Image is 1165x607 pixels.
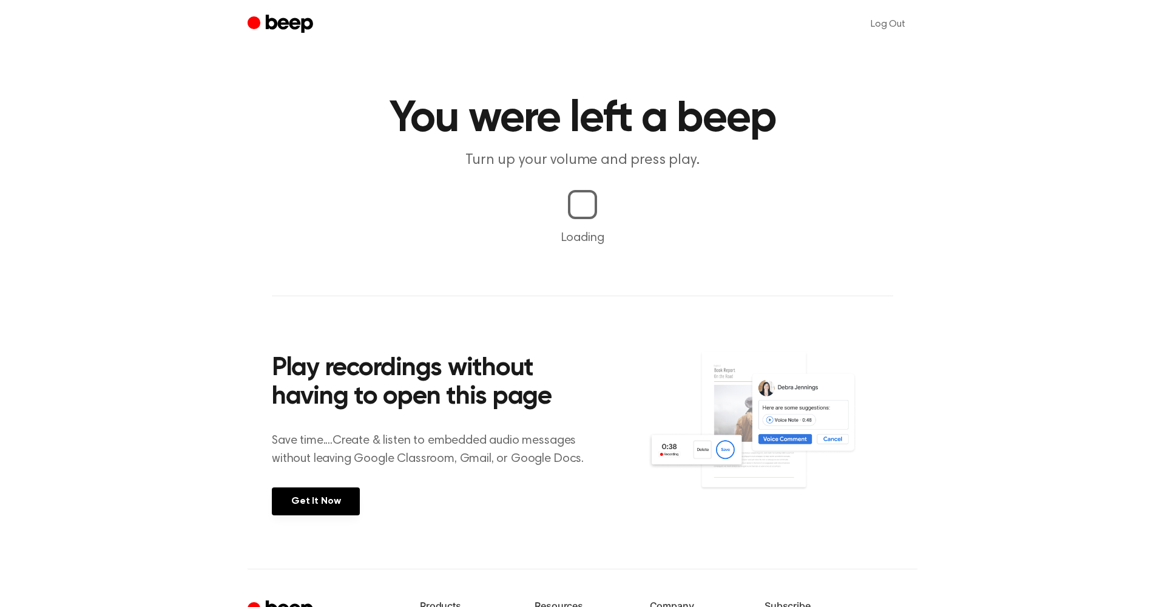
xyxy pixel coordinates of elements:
[272,97,893,141] h1: You were left a beep
[248,13,316,36] a: Beep
[859,10,917,39] a: Log Out
[272,354,599,412] h2: Play recordings without having to open this page
[272,432,599,468] p: Save time....Create & listen to embedded audio messages without leaving Google Classroom, Gmail, ...
[15,229,1150,247] p: Loading
[349,151,815,171] p: Turn up your volume and press play.
[272,487,360,515] a: Get It Now
[647,351,893,514] img: Voice Comments on Docs and Recording Widget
